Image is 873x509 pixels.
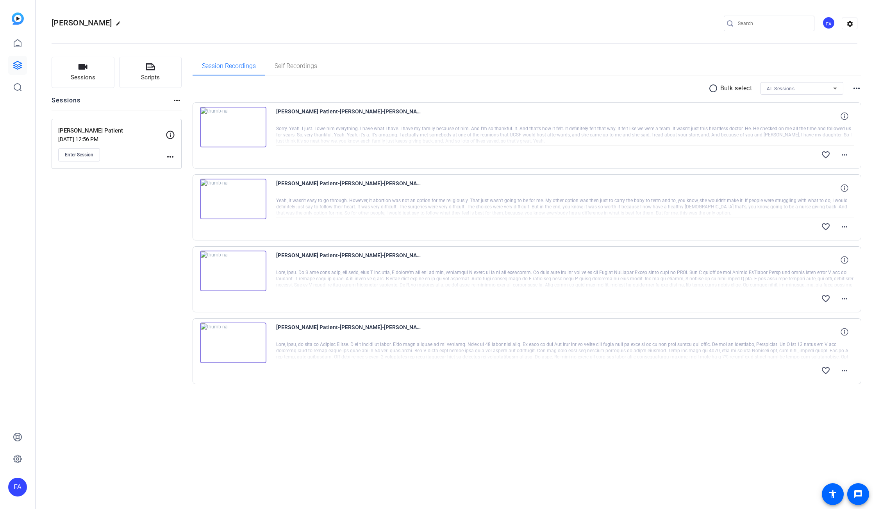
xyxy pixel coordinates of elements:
[52,57,114,88] button: Sessions
[276,251,421,269] span: [PERSON_NAME] Patient-[PERSON_NAME]-[PERSON_NAME]-tk2-2025-10-03-13-21-18-697-0
[822,16,836,30] ngx-avatar: Fridays Admin
[767,86,794,91] span: All Sessions
[58,126,166,135] p: [PERSON_NAME] Patient
[119,57,182,88] button: Scripts
[141,73,160,82] span: Scripts
[166,152,175,161] mat-icon: more_horiz
[172,96,182,105] mat-icon: more_horiz
[821,150,830,160] mat-icon: favorite_border
[202,63,256,69] span: Session Recordings
[821,366,830,375] mat-icon: favorite_border
[738,19,808,28] input: Search
[840,150,849,160] mat-icon: more_horiz
[840,294,849,303] mat-icon: more_horiz
[58,136,166,142] p: [DATE] 12:56 PM
[65,152,93,158] span: Enter Session
[200,179,266,219] img: thumb-nail
[852,84,861,93] mat-icon: more_horiz
[720,84,752,93] p: Bulk select
[840,222,849,231] mat-icon: more_horiz
[821,222,830,231] mat-icon: favorite_border
[842,18,858,30] mat-icon: settings
[8,478,27,496] div: FA
[709,84,720,93] mat-icon: radio_button_unchecked
[12,13,24,25] img: blue-gradient.svg
[853,489,863,499] mat-icon: message
[828,489,837,499] mat-icon: accessibility
[52,96,81,111] h2: Sessions
[200,251,266,291] img: thumb-nail
[52,18,112,27] span: [PERSON_NAME]
[58,148,100,161] button: Enter Session
[200,323,266,363] img: thumb-nail
[840,366,849,375] mat-icon: more_horiz
[116,21,125,30] mat-icon: edit
[71,73,95,82] span: Sessions
[821,294,830,303] mat-icon: favorite_border
[276,107,421,125] span: [PERSON_NAME] Patient-[PERSON_NAME]-[PERSON_NAME]-tk4-2025-10-03-13-34-54-706-0
[276,179,421,197] span: [PERSON_NAME] Patient-[PERSON_NAME]-[PERSON_NAME]-tk3-2025-10-03-13-30-57-526-0
[275,63,317,69] span: Self Recordings
[276,323,421,341] span: [PERSON_NAME] Patient-[PERSON_NAME]-[PERSON_NAME] FOG006-2025-10-03-13-08-40-456-0
[822,16,835,29] div: FA
[200,107,266,147] img: thumb-nail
